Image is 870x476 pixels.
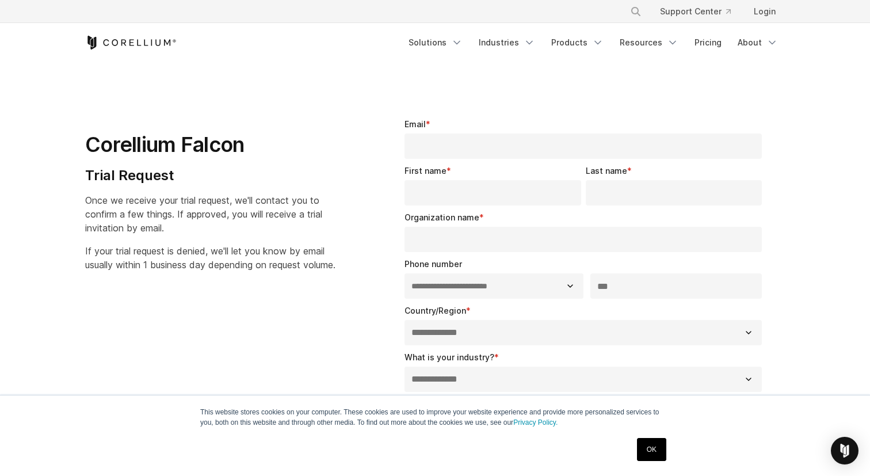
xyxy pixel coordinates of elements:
[651,1,740,22] a: Support Center
[405,306,466,315] span: Country/Region
[85,167,335,184] h4: Trial Request
[472,32,542,53] a: Industries
[513,418,558,427] a: Privacy Policy.
[586,166,627,176] span: Last name
[405,352,494,362] span: What is your industry?
[85,36,177,49] a: Corellium Home
[405,119,426,129] span: Email
[544,32,610,53] a: Products
[613,32,685,53] a: Resources
[745,1,785,22] a: Login
[831,437,858,464] div: Open Intercom Messenger
[625,1,646,22] button: Search
[402,32,785,53] div: Navigation Menu
[405,259,462,269] span: Phone number
[200,407,670,428] p: This website stores cookies on your computer. These cookies are used to improve your website expe...
[402,32,470,53] a: Solutions
[405,212,479,222] span: Organization name
[405,166,447,176] span: First name
[85,195,322,234] span: Once we receive your trial request, we'll contact you to confirm a few things. If approved, you w...
[85,245,335,271] span: If your trial request is denied, we'll let you know by email usually within 1 business day depend...
[731,32,785,53] a: About
[688,32,728,53] a: Pricing
[85,132,335,158] h1: Corellium Falcon
[637,438,666,461] a: OK
[616,1,785,22] div: Navigation Menu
